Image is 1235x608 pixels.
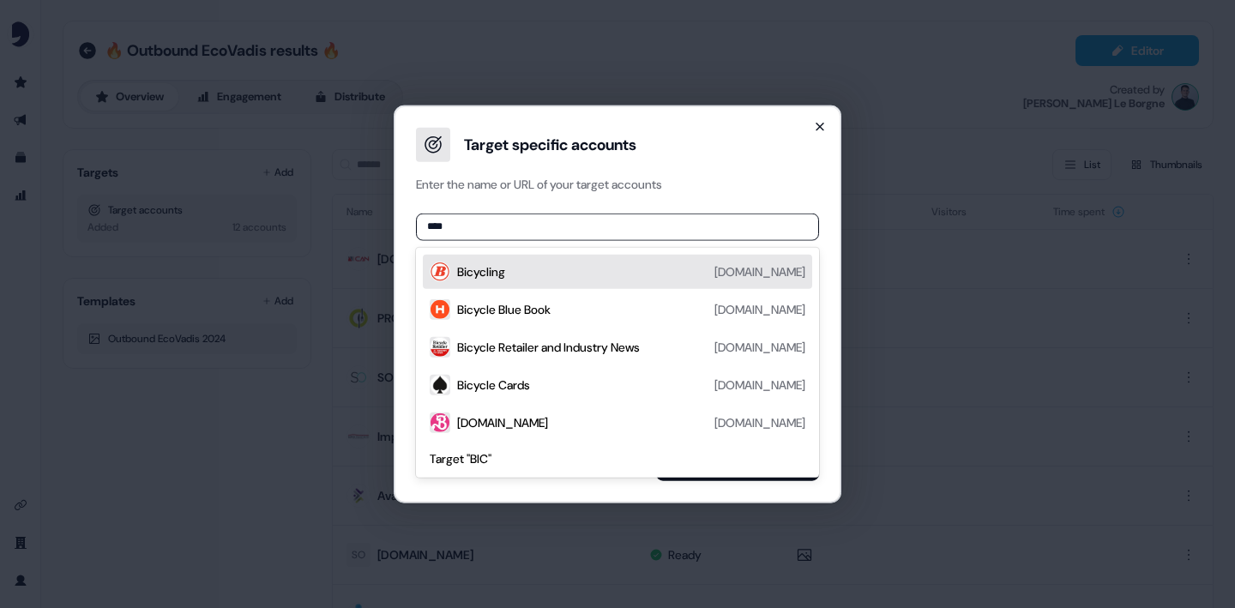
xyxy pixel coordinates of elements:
div: Bicycle Blue Book [457,300,551,317]
div: Bicycle Retailer and Industry News [457,338,640,355]
div: [DOMAIN_NAME] [714,300,805,317]
div: [DOMAIN_NAME] [714,262,805,280]
div: Bicycle Cards [457,376,530,393]
div: Target " BIC " [430,449,805,467]
h3: Target specific accounts [464,134,636,154]
div: [DOMAIN_NAME] [457,413,548,430]
div: [DOMAIN_NAME] [714,338,805,355]
div: Bicycling [457,262,505,280]
p: Enter the name or URL of your target accounts [409,175,826,192]
div: [DOMAIN_NAME] [714,413,805,430]
div: [DOMAIN_NAME] [714,376,805,393]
